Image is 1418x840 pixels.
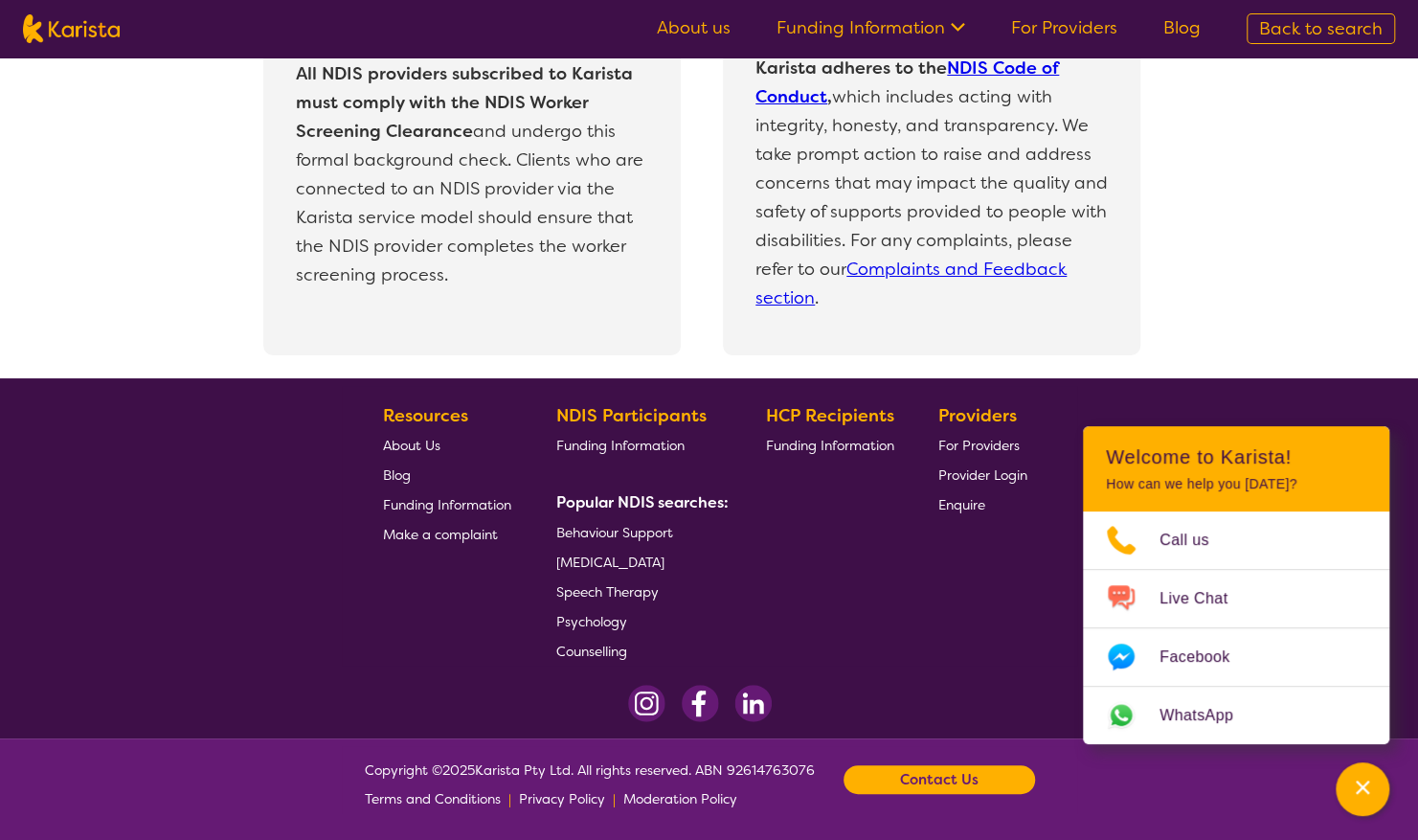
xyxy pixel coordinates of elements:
a: Funding Information [383,489,511,519]
span: Provider Login [938,466,1027,484]
span: Call us [1159,526,1232,555]
span: Copyright © 2025 Karista Pty Ltd. All rights reserved. ABN 92614763076 [365,756,815,813]
span: [MEDICAL_DATA] [556,554,664,571]
a: Enquire [938,489,1027,519]
a: Speech Therapy [556,577,721,606]
div: Channel Menu [1083,426,1389,744]
span: For Providers [938,437,1020,454]
a: Moderation Policy [623,784,737,813]
span: Funding Information [765,437,893,454]
a: For Providers [1011,16,1117,39]
b: Resources [383,404,468,427]
span: Terms and Conditions [365,790,501,807]
b: Popular NDIS searches: [556,492,729,512]
a: Blog [383,460,511,489]
span: About Us [383,437,440,454]
a: [MEDICAL_DATA] [556,547,721,577]
a: Make a complaint [383,519,511,549]
span: Funding Information [556,437,685,454]
span: Privacy Policy [519,790,605,807]
a: For Providers [938,430,1027,460]
span: Funding Information [383,496,511,513]
b: NDIS Participants [556,404,707,427]
a: Terms and Conditions [365,784,501,813]
img: LinkedIn [734,685,772,722]
h2: Welcome to Karista! [1106,445,1366,468]
span: Back to search [1259,17,1383,40]
b: All NDIS providers subscribed to Karista must comply with the NDIS Worker Screening Clearance [296,62,633,143]
span: Psychology [556,613,627,630]
a: Behaviour Support [556,517,721,547]
a: Funding Information [556,430,721,460]
b: HCP Recipients [765,404,893,427]
span: Live Chat [1159,584,1250,613]
a: Blog [1163,16,1201,39]
a: Web link opens in a new tab. [1083,687,1389,744]
a: Complaints and Feedback section [755,258,1067,309]
a: About Us [383,430,511,460]
a: Back to search [1247,13,1395,44]
span: Counselling [556,643,627,660]
img: Karista logo [23,14,120,43]
a: Counselling [556,636,721,666]
p: which includes acting with integrity, honesty, and transparency. We take prompt action to raise a... [751,49,1113,317]
p: | [613,784,616,813]
p: | [508,784,511,813]
ul: Choose channel [1083,511,1389,744]
img: Facebook [681,685,719,722]
a: Funding Information [777,16,965,39]
button: Channel Menu [1336,762,1389,816]
span: Make a complaint [383,526,498,543]
span: Blog [383,466,411,484]
span: Facebook [1159,643,1252,671]
span: WhatsApp [1159,701,1256,730]
a: Provider Login [938,460,1027,489]
span: Enquire [938,496,985,513]
a: Privacy Policy [519,784,605,813]
p: and undergo this formal background check. Clients who are connected to an NDIS provider via the K... [291,55,653,294]
p: How can we help you [DATE]? [1106,476,1366,492]
span: Behaviour Support [556,524,673,541]
span: Speech Therapy [556,583,659,601]
a: About us [657,16,731,39]
a: Funding Information [765,430,893,460]
a: Psychology [556,606,721,636]
b: Contact Us [900,765,979,794]
img: Instagram [628,685,665,722]
span: Moderation Policy [623,790,737,807]
b: Providers [938,404,1017,427]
